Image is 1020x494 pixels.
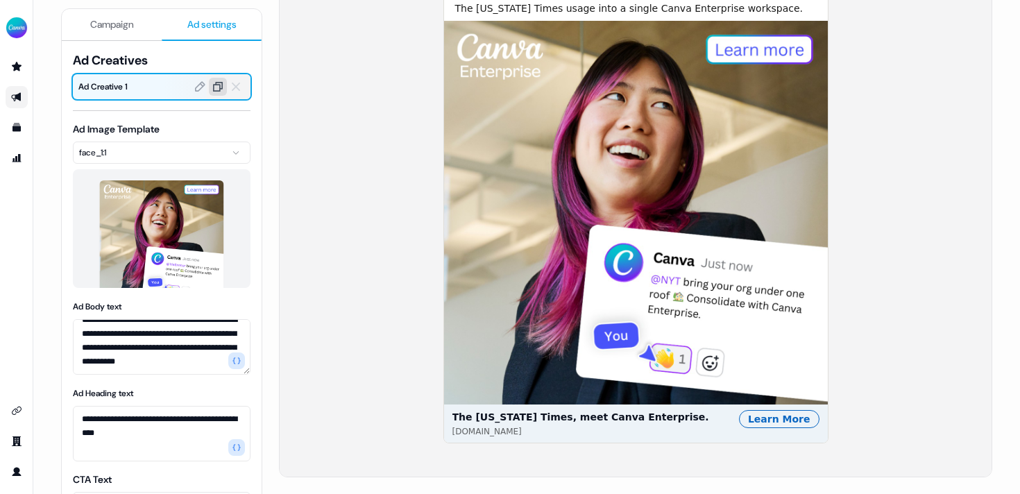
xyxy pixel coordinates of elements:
[73,52,250,69] span: Ad Creatives
[6,400,28,422] a: Go to integrations
[73,123,160,135] label: Ad Image Template
[739,410,819,428] div: Learn More
[444,21,828,443] button: The [US_STATE] Times, meet Canva Enterprise.[DOMAIN_NAME]Learn More
[73,473,112,486] label: CTA Text
[6,56,28,78] a: Go to prospects
[73,388,133,399] label: Ad Heading text
[6,147,28,169] a: Go to attribution
[187,17,237,31] span: Ad settings
[78,80,245,94] span: Ad Creative 1
[6,117,28,139] a: Go to templates
[73,301,121,312] label: Ad Body text
[6,86,28,108] a: Go to outbound experience
[6,430,28,452] a: Go to team
[452,427,522,437] span: [DOMAIN_NAME]
[90,17,134,31] span: Campaign
[6,461,28,483] a: Go to profile
[452,410,709,424] span: The [US_STATE] Times, meet Canva Enterprise.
